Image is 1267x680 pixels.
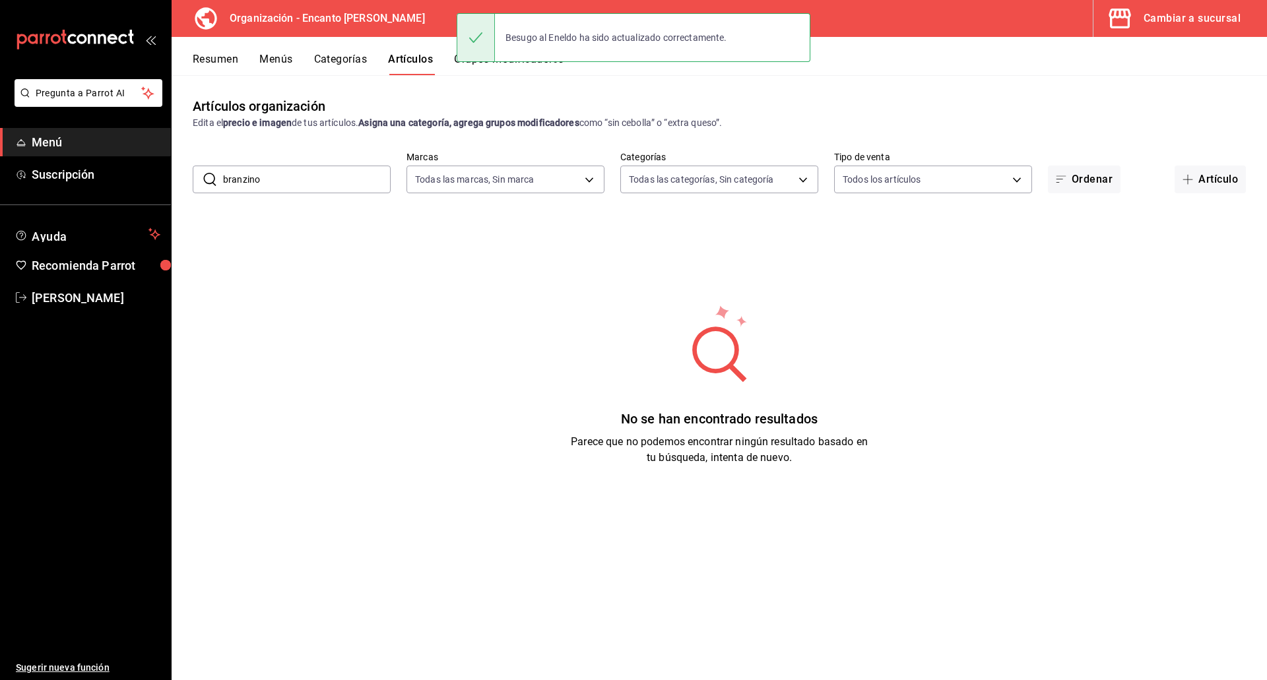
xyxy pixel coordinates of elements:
button: Artículo [1175,166,1246,193]
button: Menús [259,53,292,75]
label: Categorías [620,152,818,162]
button: Grupos modificadores [454,53,564,75]
label: Tipo de venta [834,152,1032,162]
span: Parece que no podemos encontrar ningún resultado basado en tu búsqueda, intenta de nuevo. [571,435,868,464]
div: navigation tabs [193,53,1267,75]
button: open_drawer_menu [145,34,156,45]
span: Pregunta a Parrot AI [36,86,142,100]
div: Edita el de tus artículos. como “sin cebolla” o “extra queso”. [193,116,1246,130]
button: Artículos [388,53,433,75]
span: Sugerir nueva función [16,661,160,675]
input: Buscar artículo [223,166,391,193]
div: Besugo al Eneldo ha sido actualizado correctamente. [495,23,738,52]
h3: Organización - Encanto [PERSON_NAME] [219,11,425,26]
span: Todas las categorías, Sin categoría [629,173,774,186]
span: Todos los artículos [843,173,921,186]
div: Cambiar a sucursal [1144,9,1241,28]
span: [PERSON_NAME] [32,289,160,307]
button: Categorías [314,53,368,75]
span: Ayuda [32,226,143,242]
button: Resumen [193,53,238,75]
span: Recomienda Parrot [32,257,160,274]
button: Pregunta a Parrot AI [15,79,162,107]
strong: precio e imagen [223,117,292,128]
button: Ordenar [1048,166,1121,193]
span: Suscripción [32,166,160,183]
label: Marcas [406,152,604,162]
span: Todas las marcas, Sin marca [415,173,535,186]
span: Menú [32,133,160,151]
strong: Asigna una categoría, agrega grupos modificadores [358,117,579,128]
div: Artículos organización [193,96,325,116]
a: Pregunta a Parrot AI [9,96,162,109]
div: No se han encontrado resultados [571,409,868,429]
